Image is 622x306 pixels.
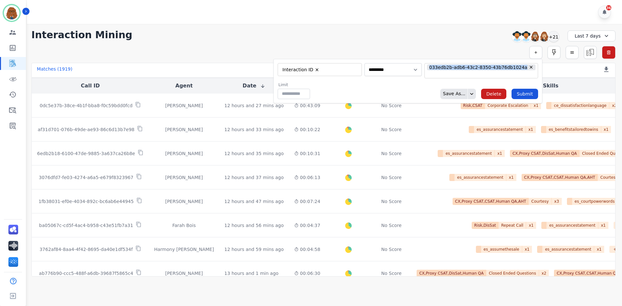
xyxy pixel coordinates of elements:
div: No Score [381,150,402,157]
p: 3762af84-8aa4-4f42-8695-da40e1df534f [40,246,133,253]
button: Call ID [81,82,100,90]
div: No Score [381,246,402,253]
div: [PERSON_NAME] [154,150,214,157]
h1: Interaction Mining [31,29,132,41]
span: x 1 [526,222,536,229]
button: Submit [512,89,538,99]
p: af31d701-076b-49de-ae93-86c6d13b7e98 [38,126,134,133]
label: Limit [278,82,310,87]
div: 00:06:30 [294,270,320,277]
img: Bordered avatar [4,5,19,21]
span: CX,Proxy CSAT,DisSat,Human QA [510,150,580,157]
div: 36 [606,5,611,10]
div: 00:43:09 [294,102,320,109]
div: 12 hours and 37 mins ago [224,174,283,181]
span: es_benefitstailoredtowins [546,126,601,133]
div: 13 hours and 1 min ago [224,270,278,277]
div: [PERSON_NAME] [154,102,214,109]
span: x 1 [598,222,608,229]
span: CX,Proxy CSAT,DisSat,Human QA [417,270,486,277]
div: No Score [381,174,402,181]
ul: selected options [279,66,358,74]
p: 0dc5e37b-38ce-4b1f-bba8-f0c59bdd0fcd [40,102,132,109]
span: es_assurancestatement [547,222,598,229]
p: ba05067c-cd5f-4ac4-b958-c43e51fb7a31 [39,222,133,229]
span: es_assurancestatement [542,246,594,253]
span: Courtesy [598,174,621,181]
span: x 1 [506,174,516,181]
div: +21 [548,31,559,42]
button: Remove 033edb2b-adb6-43c2-8350-43b76db1024a [529,65,534,70]
div: No Score [381,270,402,277]
p: 6edb2b18-6100-47de-9885-3a637ca26b8e [37,150,135,157]
div: [PERSON_NAME] [154,126,214,133]
div: 00:04:58 [294,246,320,253]
div: 12 hours and 56 mins ago [224,222,283,229]
span: Corporate Escalation [485,102,531,109]
button: Remove Interaction ID [315,67,319,72]
button: Agent [175,82,193,90]
div: 00:10:22 [294,126,320,133]
div: 12 hours and 35 mins ago [224,150,283,157]
span: x 2 [609,102,619,109]
span: Risk,CSAT [461,102,485,109]
span: x 1 [522,246,532,253]
span: Repeat Call [499,222,526,229]
div: No Score [381,126,402,133]
button: Date [243,82,266,90]
span: Risk,DisSat [472,222,499,229]
div: Last 7 days [568,30,616,41]
span: Courtesy [529,198,552,205]
div: 12 hours and 33 mins ago [224,126,283,133]
span: x 1 [531,102,541,109]
span: x 1 [526,126,536,133]
button: Skills [543,82,559,90]
div: 12 hours and 59 mins ago [224,246,283,253]
div: 00:10:31 [294,150,320,157]
div: 00:06:13 [294,174,320,181]
span: es_assurancestatement [455,174,506,181]
li: 033edb2b-adb6-43c2-8350-43b76db1024a [427,64,536,71]
div: [PERSON_NAME] [154,174,214,181]
div: No Score [381,198,402,205]
span: x 3 [552,198,562,205]
div: [PERSON_NAME] [154,270,214,277]
span: es_assurancestatement [443,150,495,157]
div: [PERSON_NAME] [154,198,214,205]
div: No Score [381,222,402,229]
div: 00:04:37 [294,222,320,229]
div: Farah Bois [154,222,214,229]
span: x 1 [594,246,604,253]
div: Harmony [PERSON_NAME] [154,246,214,253]
div: No Score [381,102,402,109]
div: 00:07:24 [294,198,320,205]
span: es_assumethesale [481,246,522,253]
span: ce_dissatisfactionlanguage [551,102,609,109]
p: 3076dfd7-fe03-4274-a6a5-e679f8323967 [39,174,133,181]
ul: selected options [426,63,536,78]
span: es_assurancestatement [474,126,526,133]
button: Delete [481,89,506,99]
div: 12 hours and 27 mins ago [224,102,283,109]
p: ab776b90-ccc5-488f-a6db-39687f5865c4 [39,270,133,277]
span: x 2 [539,270,549,277]
li: Interaction ID [280,67,322,73]
span: Closed Ended Questions [486,270,539,277]
p: 1fb38031-ef0e-4034-892c-bc6ab6e44945 [39,198,134,205]
span: CX,Proxy CSAT,CSAT,Human QA,AHT [522,174,598,181]
div: 12 hours and 47 mins ago [224,198,283,205]
div: Save As... [440,89,465,99]
span: CX,Proxy CSAT,CSAT,Human QA,AHT [453,198,529,205]
span: x 1 [601,126,611,133]
span: x 1 [495,150,505,157]
div: Matches ( 1919 ) [37,66,73,75]
span: es_courtpowerwords [572,198,618,205]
